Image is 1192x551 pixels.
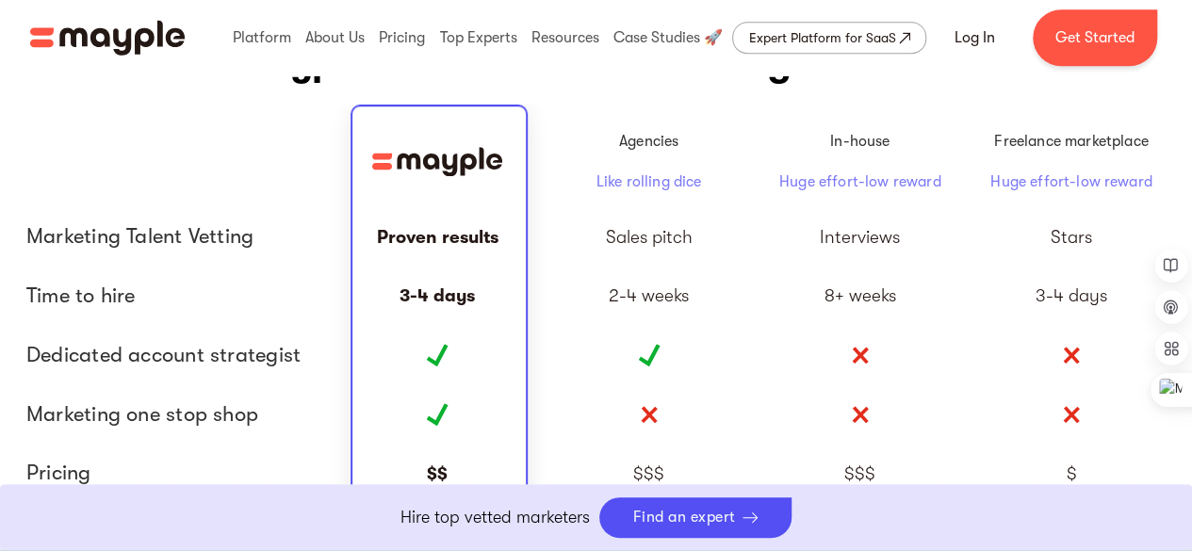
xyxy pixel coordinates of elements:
a: home [30,20,185,56]
div: 8+ weeks [825,286,896,305]
div: 3-4 days [400,286,475,305]
div: $$$ [844,464,875,483]
img: Mayple logo [30,20,185,56]
a: Log In [932,15,1018,60]
p: Agencies [596,131,702,152]
div: Platform [228,8,296,68]
div: Expert Platform for SaaS [748,26,895,49]
div: Top Experts [435,8,522,68]
div: Interviews [820,228,900,247]
img: Yes [638,344,661,366]
div: Pricing [26,459,320,488]
p: Freelance marketplace [990,131,1152,152]
div: Pricing [374,8,430,68]
a: Expert Platform for SaaS [732,22,926,54]
div: About Us [301,8,369,68]
span: Time to hire [26,282,320,311]
img: Mayple logo [357,147,517,176]
img: Yes [426,344,449,366]
img: No [849,406,872,423]
div: Proven results [377,228,498,247]
div: $$ [427,464,448,483]
div: 2-4 weeks [609,286,689,305]
img: Yes [426,403,449,426]
img: No [638,406,661,423]
p: Like rolling dice [596,171,702,192]
a: Get Started [1033,9,1157,66]
p: Huge effort-low reward [990,171,1152,192]
p: Huge effort-low reward [779,171,941,192]
img: No [1060,347,1083,364]
div: Sales pitch [606,228,693,247]
div: Marketing Talent Vetting [26,222,320,251]
div: $$$ [633,464,664,483]
div: Marketing one stop shop [26,400,320,429]
span: Dedicated account strategist [26,341,320,370]
p: In-house [779,131,941,152]
img: No [1060,406,1083,423]
div: Stars [1051,228,1092,247]
div: Resources [527,8,604,68]
img: No [849,347,872,364]
div: $ [1066,464,1076,483]
div: 3-4 days [1036,286,1107,305]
